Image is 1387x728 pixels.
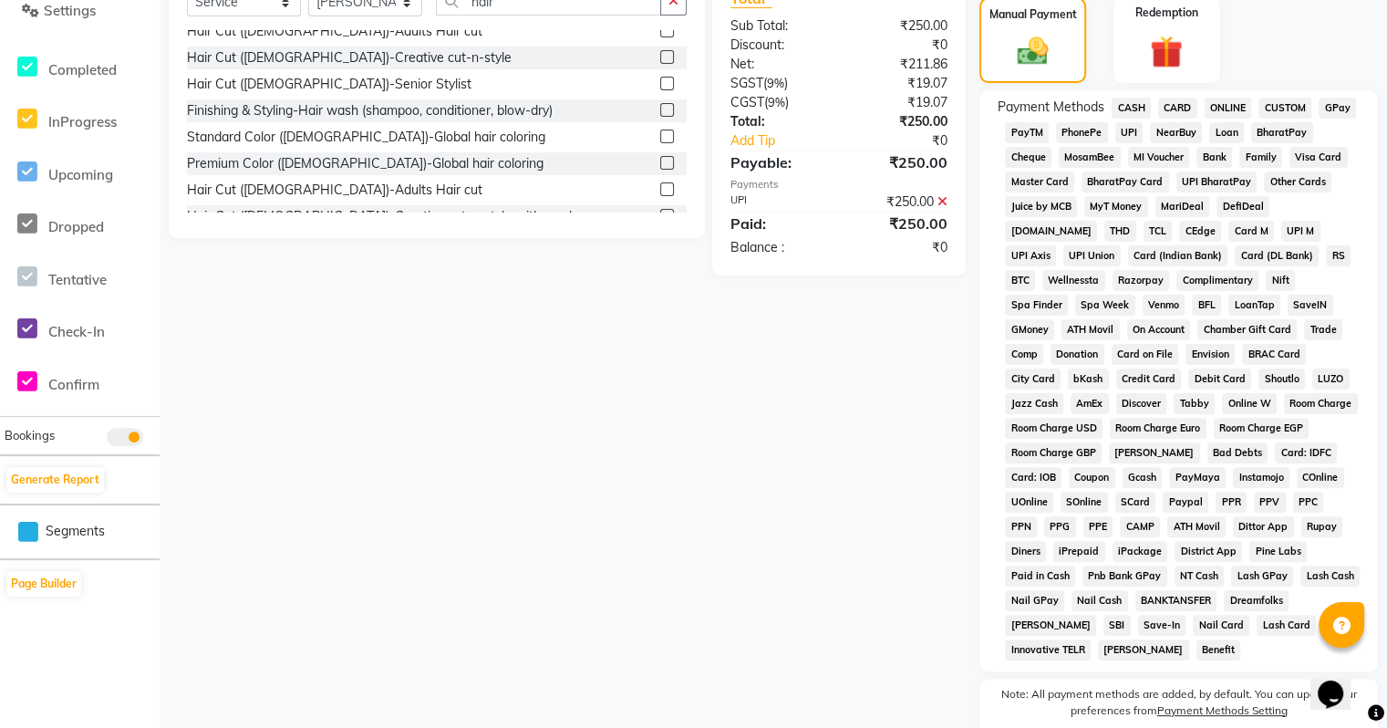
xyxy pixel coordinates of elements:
div: ₹250.00 [839,192,961,212]
span: bKash [1068,369,1109,390]
span: Card: IDFC [1275,442,1337,463]
span: Card on File [1112,344,1179,365]
div: ( ) [717,74,839,93]
span: Tabby [1174,393,1215,414]
span: PPR [1216,492,1247,513]
span: Wellnessta [1042,270,1105,291]
span: CEdge [1179,221,1221,242]
span: Visa Card [1289,147,1348,168]
span: Room Charge [1284,393,1358,414]
span: BharatPay Card [1082,172,1169,192]
span: Family [1239,147,1282,168]
span: Spa Finder [1005,295,1068,316]
span: iPrepaid [1053,541,1105,562]
span: MyT Money [1084,196,1148,217]
span: Bookings [5,428,55,442]
span: District App [1175,541,1242,562]
span: MosamBee [1059,147,1121,168]
span: SBI [1103,615,1131,636]
span: [PERSON_NAME] [1005,615,1096,636]
div: ₹250.00 [839,213,961,234]
span: Nail GPay [1005,590,1064,611]
span: Payment Methods [998,98,1104,117]
span: Nail Card [1193,615,1249,636]
span: UOnline [1005,492,1053,513]
span: Completed [48,61,117,78]
button: Page Builder [6,571,81,597]
a: Add Tip [717,131,860,151]
span: Save-In [1138,615,1186,636]
span: SaveIN [1288,295,1333,316]
span: On Account [1127,319,1191,340]
span: BRAC Card [1242,344,1306,365]
span: MariDeal [1155,196,1210,217]
a: Settings [5,1,155,22]
span: Benefit [1196,640,1241,660]
span: CAMP [1120,516,1160,537]
span: [PERSON_NAME] [1109,442,1200,463]
span: Debit Card [1188,369,1251,390]
span: Loan [1209,122,1244,143]
span: PPN [1005,516,1037,537]
span: Confirm [48,376,99,393]
span: Instamojo [1233,467,1289,488]
span: Coupon [1069,467,1115,488]
label: Note: All payment methods are added, by default. You can update your preferences from [998,686,1360,726]
span: LUZO [1312,369,1350,390]
span: Complimentary [1176,270,1258,291]
span: CGST [730,94,764,110]
span: Nail Cash [1071,590,1128,611]
div: Hair Cut ([DEMOGRAPHIC_DATA])-Adults Hair cut [187,181,482,200]
span: Dropped [48,218,104,235]
span: Pine Labs [1249,541,1307,562]
span: [DOMAIN_NAME] [1005,221,1097,242]
span: Upcoming [48,166,113,183]
span: Lash Card [1257,615,1316,636]
div: ₹211.86 [839,55,961,74]
div: Total: [717,112,839,131]
span: [PERSON_NAME] [1098,640,1189,660]
div: ₹0 [839,36,961,55]
span: Rupay [1301,516,1343,537]
span: Card (DL Bank) [1235,245,1319,266]
span: Cheque [1005,147,1051,168]
span: Online W [1222,393,1277,414]
span: Juice by MCB [1005,196,1077,217]
span: Comp [1005,344,1043,365]
span: SGST [730,75,763,91]
div: Discount: [717,36,839,55]
span: MI Voucher [1128,147,1190,168]
span: Other Cards [1264,172,1331,192]
span: Dittor App [1233,516,1294,537]
div: UPI [717,192,839,212]
span: RS [1326,245,1351,266]
span: BharatPay [1251,122,1313,143]
span: CARD [1158,98,1197,119]
span: Shoutlo [1258,369,1305,390]
div: Hair Cut ([DEMOGRAPHIC_DATA])-Creative cut-n-style with wash [187,207,576,226]
span: Room Charge GBP [1005,442,1102,463]
span: Tentative [48,271,107,288]
div: ₹250.00 [839,16,961,36]
div: Sub Total: [717,16,839,36]
div: Standard Color ([DEMOGRAPHIC_DATA])-Global hair coloring [187,128,545,147]
span: SOnline [1061,492,1108,513]
div: ( ) [717,93,839,112]
label: Payment Methods Setting [1157,702,1288,719]
button: Generate Report [6,467,104,493]
span: Razorpay [1113,270,1170,291]
span: Segments [46,522,105,541]
span: ATH Movil [1061,319,1120,340]
span: Paypal [1163,492,1208,513]
div: ₹250.00 [839,112,961,131]
div: Paid: [717,213,839,234]
span: THD [1104,221,1136,242]
span: Settings [44,2,96,19]
span: Master Card [1005,172,1074,192]
span: ATH Movil [1167,516,1226,537]
span: Check-In [48,323,105,340]
span: Card: IOB [1005,467,1061,488]
span: Donation [1051,344,1104,365]
div: ₹19.07 [839,74,961,93]
span: AmEx [1071,393,1109,414]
